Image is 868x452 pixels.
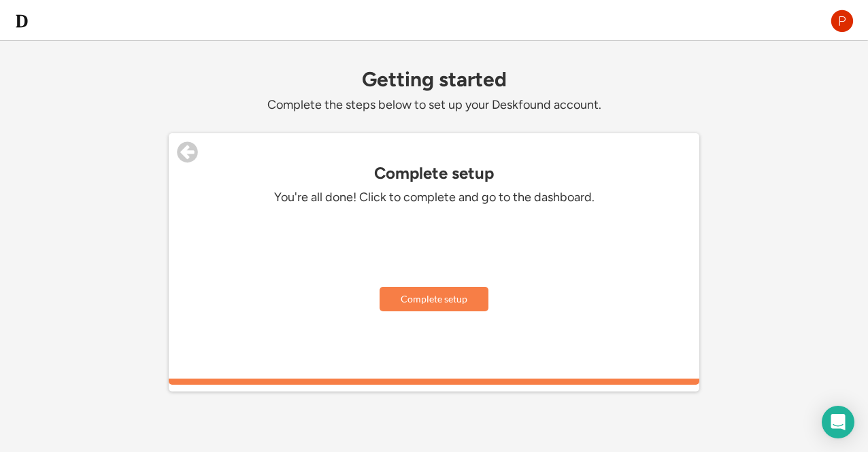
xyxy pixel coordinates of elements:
div: Open Intercom Messenger [822,406,854,438]
div: 100% [171,379,697,385]
div: Complete setup [169,164,699,183]
div: Complete the steps below to set up your Deskfound account. [169,97,699,113]
div: Getting started [169,68,699,90]
img: P.png [830,9,854,33]
div: You're all done! Click to complete and go to the dashboard. [230,190,638,205]
button: Complete setup [380,287,488,311]
img: d-whitebg.png [14,13,30,29]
